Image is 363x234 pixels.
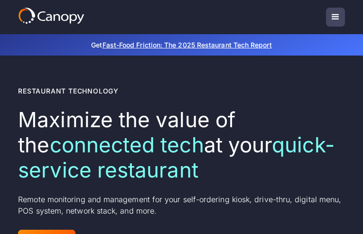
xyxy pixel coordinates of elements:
[18,194,345,216] p: Remote monitoring and management for your self-ordering kiosk, drive-thru, digital menu, POS syst...
[102,41,272,49] a: Fast-Food Friction: The 2025 Restaurant Tech Report
[50,132,204,158] em: connected tech
[326,8,345,27] div: menu
[18,40,345,50] p: Get
[18,107,345,182] h1: Maximize the value of the at your
[18,86,119,96] div: Restaurant Technology
[18,132,334,183] em: quick-service restaurant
